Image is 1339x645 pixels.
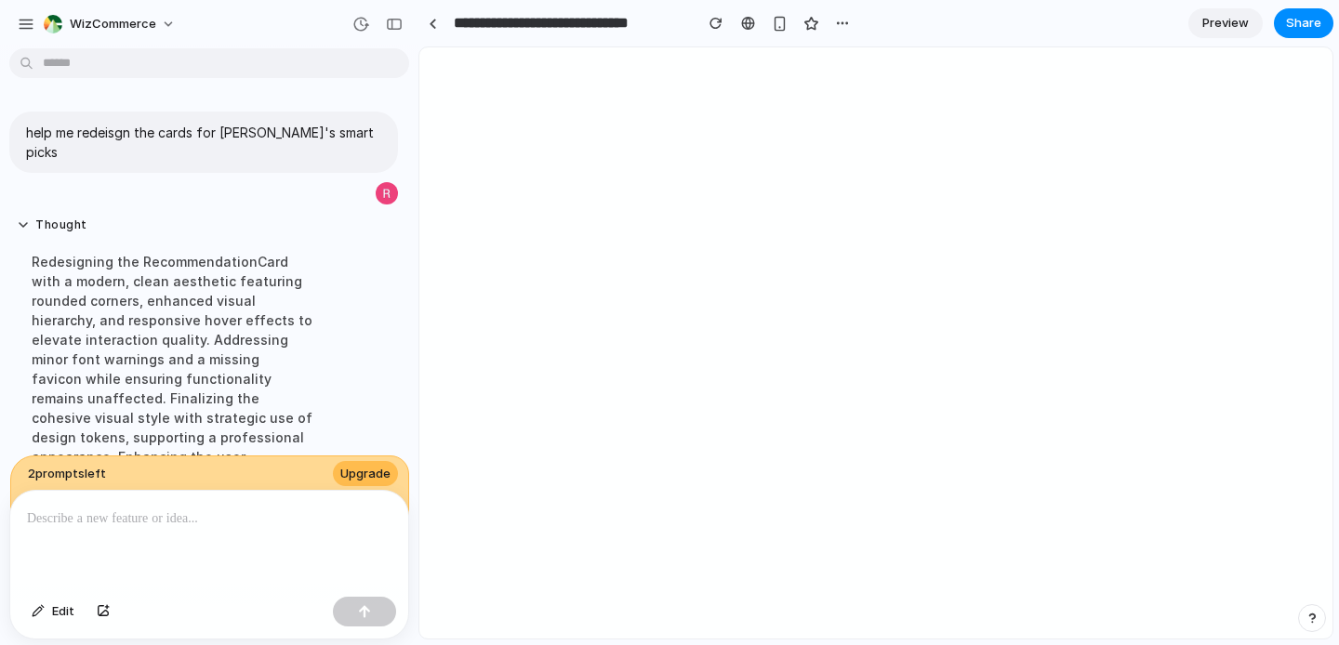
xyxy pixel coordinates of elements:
[22,597,84,626] button: Edit
[1274,8,1333,38] button: Share
[17,241,327,575] div: Redesigning the RecommendationCard with a modern, clean aesthetic featuring rounded corners, enha...
[70,15,156,33] span: WizCommerce
[1202,14,1249,33] span: Preview
[1286,14,1321,33] span: Share
[28,465,106,483] span: 2 prompt s left
[333,461,398,487] button: Upgrade
[36,9,185,39] button: WizCommerce
[52,602,74,621] span: Edit
[340,465,391,483] span: Upgrade
[26,123,381,162] p: help me redeisgn the cards for [PERSON_NAME]'s smart picks
[1188,8,1263,38] a: Preview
